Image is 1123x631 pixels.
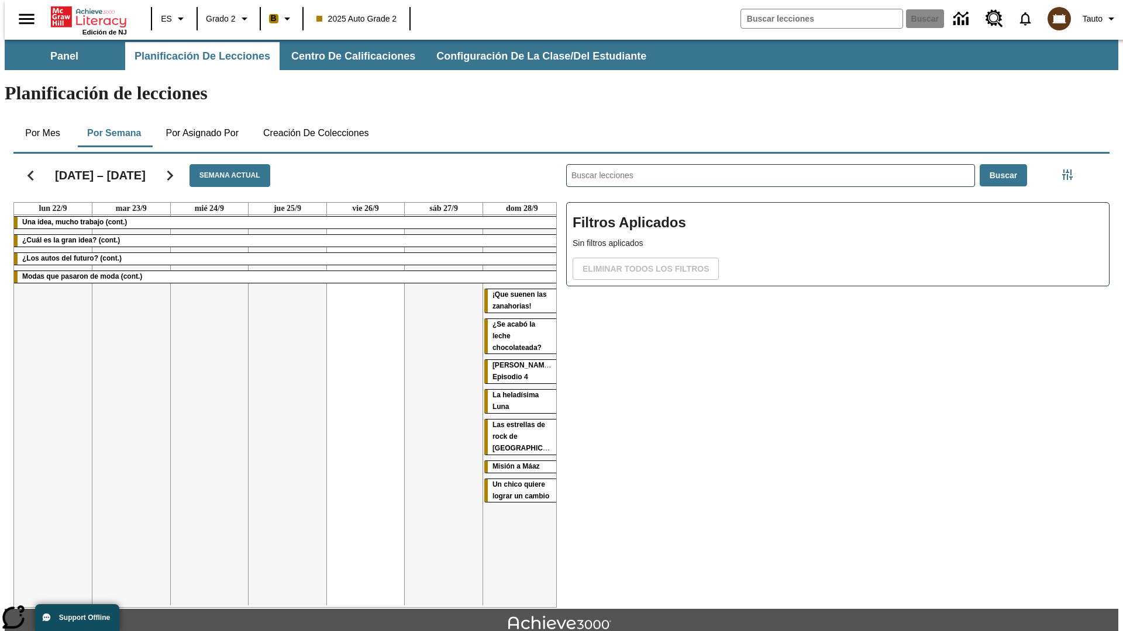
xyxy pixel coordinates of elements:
span: B [271,11,277,26]
button: Panel [6,42,123,70]
button: Escoja un nuevo avatar [1041,4,1078,34]
button: Abrir el menú lateral [9,2,44,36]
button: Regresar [16,161,46,190]
h1: Planificación de lecciones [5,82,1118,104]
a: 27 de septiembre de 2025 [427,203,460,214]
button: Buscar [980,164,1027,187]
div: Las estrellas de rock de Madagascar [484,419,560,455]
button: Centro de calificaciones [282,42,425,70]
a: Portada [51,5,127,29]
span: Planificación de lecciones [135,50,270,63]
a: 26 de septiembre de 2025 [350,203,381,214]
span: La heladísima Luna [492,391,539,411]
a: 22 de septiembre de 2025 [37,203,70,214]
span: Misión a Máaz [492,462,540,470]
div: ¡Que suenen las zanahorias! [484,289,560,313]
div: Una idea, mucho trabajo (cont.) [14,217,561,228]
button: Seguir [155,161,185,190]
button: Menú lateral de filtros [1056,163,1079,186]
span: Support Offline [59,613,110,622]
button: Configuración de la clase/del estudiante [427,42,656,70]
span: Modas que pasaron de moda (cont.) [22,272,142,280]
a: Centro de información [946,3,979,35]
span: Tauto [1083,13,1103,25]
span: Configuración de la clase/del estudiante [436,50,646,63]
div: Filtros Aplicados [566,202,1110,286]
a: 24 de septiembre de 2025 [192,203,226,214]
span: Una idea, mucho trabajo (cont.) [22,218,127,226]
span: Un chico quiere lograr un cambio [492,480,549,500]
input: Buscar lecciones [567,165,974,186]
div: ¿Cuál es la gran idea? (cont.) [14,235,561,247]
button: Semana actual [190,164,270,187]
div: Un chico quiere lograr un cambio [484,479,560,502]
a: Centro de recursos, Se abrirá en una pestaña nueva. [979,3,1010,34]
span: ¡Que suenen las zanahorias! [492,290,547,310]
a: 23 de septiembre de 2025 [113,203,149,214]
h2: Filtros Aplicados [573,209,1103,237]
button: Support Offline [35,604,119,631]
span: Edición de NJ [82,29,127,36]
span: Panel [50,50,78,63]
div: La heladísima Luna [484,390,560,413]
a: 25 de septiembre de 2025 [271,203,304,214]
span: Las estrellas de rock de Madagascar [492,421,567,452]
h2: [DATE] – [DATE] [55,168,146,182]
span: 2025 Auto Grade 2 [316,13,397,25]
a: Notificaciones [1010,4,1041,34]
span: ¿Cuál es la gran idea? (cont.) [22,236,120,244]
button: Perfil/Configuración [1078,8,1123,29]
div: Modas que pasaron de moda (cont.) [14,271,561,283]
span: Elena Menope: Episodio 4 [492,361,554,381]
span: ¿Se acabó la leche chocolateada? [492,320,542,352]
button: Planificación de lecciones [125,42,280,70]
span: Grado 2 [206,13,236,25]
a: 28 de septiembre de 2025 [504,203,540,214]
button: Boost El color de la clase es anaranjado claro. Cambiar el color de la clase. [264,8,299,29]
div: Subbarra de navegación [5,40,1118,70]
input: Buscar campo [741,9,902,28]
div: ¿Se acabó la leche chocolateada? [484,319,560,354]
div: ¿Los autos del futuro? (cont.) [14,253,561,265]
button: Por asignado por [156,119,248,147]
img: avatar image [1048,7,1071,30]
div: Calendario [4,149,557,608]
button: Lenguaje: ES, Selecciona un idioma [156,8,193,29]
div: Buscar [557,149,1110,608]
span: ES [161,13,172,25]
p: Sin filtros aplicados [573,237,1103,249]
button: Por semana [78,119,150,147]
div: Subbarra de navegación [5,42,657,70]
span: ¿Los autos del futuro? (cont.) [22,254,122,262]
div: Misión a Máaz [484,461,560,473]
button: Creación de colecciones [254,119,378,147]
button: Por mes [13,119,72,147]
span: Centro de calificaciones [291,50,415,63]
div: Portada [51,4,127,36]
button: Grado: Grado 2, Elige un grado [201,8,256,29]
div: Elena Menope: Episodio 4 [484,360,560,383]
